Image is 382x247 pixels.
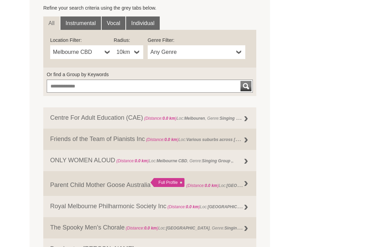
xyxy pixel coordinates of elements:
[115,159,234,164] span: Loc: , Genre: ,
[143,115,283,121] span: Loc: , Genre: , Members:
[144,226,157,231] strong: 0.0 km
[186,205,199,210] strong: 0.0 km
[166,226,210,231] strong: [GEOGRAPHIC_DATA]
[220,115,250,121] strong: Singing Group ,
[167,205,200,210] span: (Distance: )
[135,159,147,164] strong: 0.0 km
[146,138,179,142] span: (Distance: )
[50,46,114,59] a: Melbourne CBD
[148,37,245,44] label: Genre Filter:
[186,136,277,143] strong: Various suburbs across [GEOGRAPHIC_DATA]
[60,17,101,31] a: Instrumental
[226,182,270,189] strong: [GEOGRAPHIC_DATA]
[165,138,177,142] strong: 0.0 km
[114,46,143,59] a: 10km
[162,116,175,121] strong: 0.0 km
[50,37,114,44] label: Location Filter:
[43,172,256,196] a: Parent Child Mother Goose Australia Full Profile (Distance:0.0 km)Loc:[GEOGRAPHIC_DATA], Genre:,
[186,184,219,188] span: (Distance: )
[116,159,149,164] span: (Distance: )
[166,203,315,210] span: Loc: , Genre: , Members:
[202,159,233,164] strong: Singing Group ,
[148,46,245,59] a: Any Genre
[150,178,184,187] div: Full Profile
[102,17,125,31] a: Vocal
[43,129,256,150] a: Friends of the Team of Pianists Inc (Distance:0.0 km)Loc:Various suburbs across [GEOGRAPHIC_DATA]...
[43,5,256,12] p: Refine your search criteria using the grey tabs below.
[125,224,256,231] span: Loc: , Genre: ,
[47,71,253,78] label: Or find a Group by Keywords
[184,116,205,121] strong: Melbouren
[224,224,255,231] strong: Singing Group ,
[144,116,177,121] span: (Distance: )
[43,196,256,217] a: Royal Melbourne Philharmonic Society Inc (Distance:0.0 km)Loc:[GEOGRAPHIC_DATA], Genre:, Members:
[43,108,256,129] a: Centre For Adult Education (CAE) (Distance:0.0 km)Loc:Melbouren, Genre:Singing Group ,, Members:
[126,17,160,31] a: Individual
[208,203,251,210] strong: [GEOGRAPHIC_DATA]
[116,48,132,57] span: 10km
[186,182,320,189] span: Loc: , Genre: ,
[145,136,342,143] span: Loc: , Genre: ,
[157,159,187,164] strong: Melbourne CBD
[150,48,234,57] span: Any Genre
[53,48,102,57] span: Melbourne CBD
[43,217,256,239] a: The Spooky Men’s Chorale (Distance:0.0 km)Loc:[GEOGRAPHIC_DATA], Genre:Singing Group ,,
[43,17,60,31] a: All
[43,150,256,172] a: ONLY WOMEN ALOUD (Distance:0.0 km)Loc:Melbourne CBD, Genre:Singing Group ,,
[114,37,143,44] label: Radius:
[205,184,217,188] strong: 0.0 km
[126,226,158,231] span: (Distance: )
